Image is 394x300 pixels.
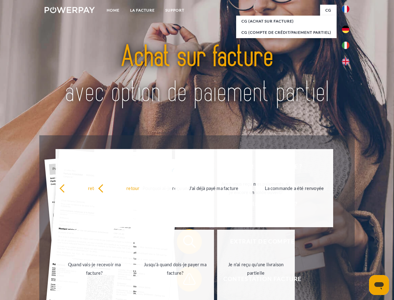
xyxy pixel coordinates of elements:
div: retour [59,184,129,192]
img: it [342,42,349,49]
div: La commande a été renvoyée [259,184,329,192]
div: retour [98,184,168,192]
iframe: Bouton de lancement de la fenêtre de messagerie [369,275,389,295]
img: fr [342,5,349,13]
img: logo-powerpay-white.svg [45,7,95,13]
img: title-powerpay_fr.svg [60,30,334,120]
div: Je n'ai reçu qu'une livraison partielle [221,260,291,277]
a: CG (Compte de crédit/paiement partiel) [236,27,337,38]
a: CG (achat sur facture) [236,16,337,27]
a: LA FACTURE [125,5,160,16]
div: J'ai déjà payé ma facture [179,184,249,192]
a: CG [320,5,337,16]
div: Jusqu'à quand dois-je payer ma facture? [140,260,210,277]
img: en [342,58,349,65]
a: Support [160,5,190,16]
div: Quand vais-je recevoir ma facture? [59,260,129,277]
a: Home [101,5,125,16]
img: de [342,26,349,33]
